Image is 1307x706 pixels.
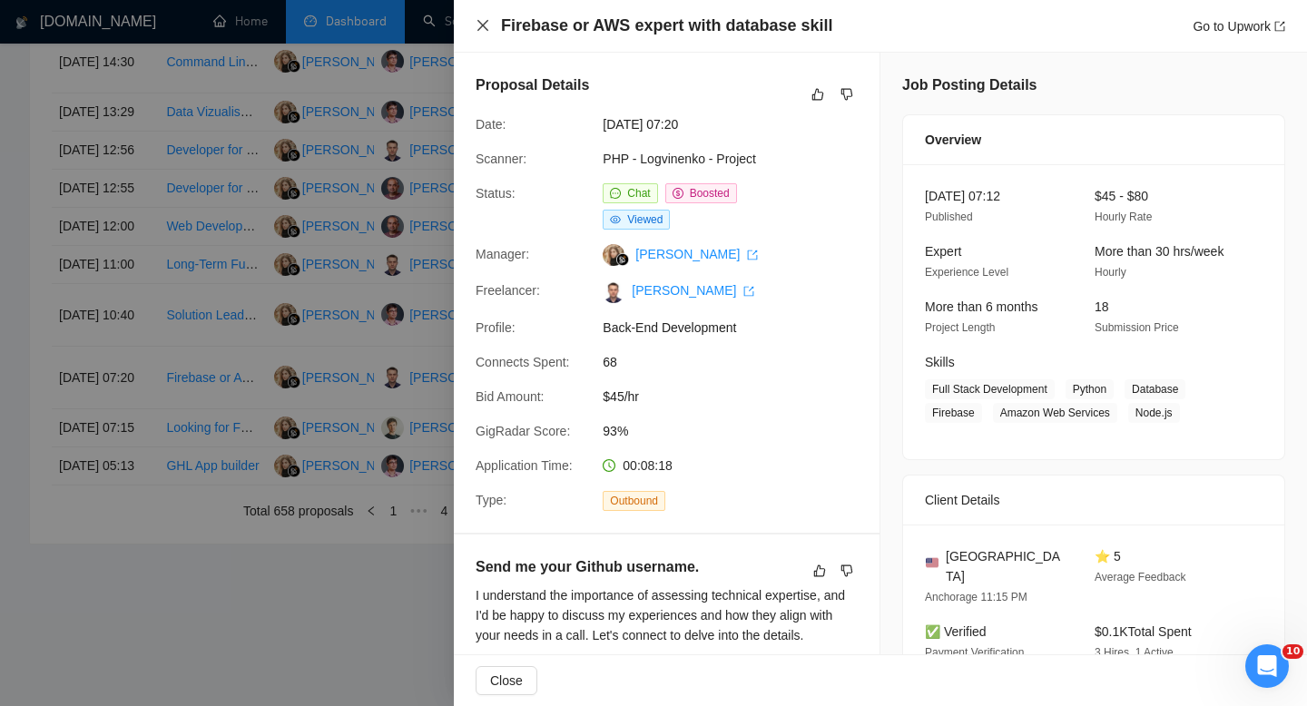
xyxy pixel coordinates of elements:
span: close [476,18,490,33]
span: Boosted [690,187,730,200]
span: Submission Price [1095,321,1179,334]
h5: Proposal Details [476,74,589,96]
div: I understand the importance of assessing technical expertise, and I'd be happy to discuss my expe... [476,585,858,645]
span: $45/hr [603,387,875,407]
span: Freelancer: [476,283,540,298]
span: export [1274,21,1285,32]
span: 18 [1095,299,1109,314]
span: Project Length [925,321,995,334]
span: Anchorage 11:15 PM [925,591,1027,603]
span: 3 Hires, 1 Active [1095,646,1174,659]
img: 🇺🇸 [926,556,938,569]
span: [GEOGRAPHIC_DATA] [946,546,1066,586]
div: Client Details [925,476,1263,525]
span: Chat [627,187,650,200]
span: dislike [840,564,853,578]
span: Date: [476,117,506,132]
a: [PERSON_NAME] export [635,247,758,261]
button: dislike [836,560,858,582]
h5: Job Posting Details [902,74,1037,96]
h4: Firebase or AWS expert with database skill [501,15,832,37]
span: More than 6 months [925,299,1038,314]
span: Skills [925,355,955,369]
span: Amazon Web Services [993,403,1117,423]
span: Hourly [1095,266,1126,279]
span: message [610,188,621,199]
span: Python [1066,379,1114,399]
span: 93% [603,421,875,441]
a: PHP - Logvinenko - Project [603,152,756,166]
button: Close [476,18,490,34]
span: Full Stack Development [925,379,1055,399]
span: More than 30 hrs/week [1095,244,1223,259]
span: dislike [840,87,853,102]
span: Firebase [925,403,982,423]
span: Outbound [603,491,665,511]
img: c1HtxYRiVAFOf3wpLJlMrHXCLUAILsmj89LzLOZQMJU4O5z6gtnW_PfE2qsW0HzodY [603,281,624,303]
span: Scanner: [476,152,526,166]
span: 68 [603,352,875,372]
span: $45 - $80 [1095,189,1148,203]
span: ⭐ 5 [1095,549,1121,564]
span: Payment Verification [925,646,1024,659]
span: Experience Level [925,266,1008,279]
span: Expert [925,244,961,259]
span: Connects Spent: [476,355,570,369]
span: Published [925,211,973,223]
span: eye [610,214,621,225]
span: [DATE] 07:20 [603,114,875,134]
h5: Send me your Github username. [476,556,801,578]
span: Overview [925,130,981,150]
img: gigradar-bm.png [616,253,629,266]
span: export [747,250,758,260]
span: Close [490,671,523,691]
span: 10 [1282,644,1303,659]
span: export [743,286,754,297]
span: Application Time: [476,458,573,473]
a: [PERSON_NAME] export [632,283,754,298]
span: Database [1125,379,1185,399]
button: like [809,560,830,582]
span: Back-End Development [603,318,875,338]
span: Type: [476,493,506,507]
span: like [813,564,826,578]
span: Profile: [476,320,516,335]
span: [DATE] 07:12 [925,189,1000,203]
button: Close [476,666,537,695]
span: $0.1K Total Spent [1095,624,1192,639]
span: Manager: [476,247,529,261]
span: like [811,87,824,102]
span: Viewed [627,213,663,226]
button: dislike [836,83,858,105]
span: Node.js [1128,403,1180,423]
span: dollar [673,188,683,199]
span: Average Feedback [1095,571,1186,583]
span: 00:08:18 [623,458,673,473]
span: Status: [476,186,516,201]
span: GigRadar Score: [476,424,570,438]
iframe: Intercom live chat [1245,644,1289,688]
button: like [807,83,829,105]
span: Hourly Rate [1095,211,1152,223]
span: Bid Amount: [476,389,545,404]
span: ✅ Verified [925,624,987,639]
a: Go to Upworkexport [1193,19,1285,34]
span: clock-circle [603,459,615,472]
